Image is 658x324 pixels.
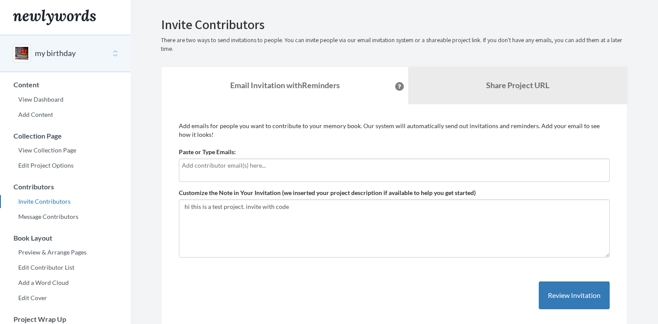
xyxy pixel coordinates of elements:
[0,132,131,140] h3: Collection Page
[179,148,236,156] label: Paste or Type Emails:
[230,80,340,90] strong: Email Invitation with Reminders
[161,17,628,32] h2: Invite Contributors
[0,81,131,89] h3: Content
[182,161,607,170] input: Add contributor email(s) here...
[179,122,610,139] p: Add emails for people you want to contribute to your memory book. Our system will automatically s...
[179,199,610,258] textarea: hi this is a test project. invite with code
[13,10,96,25] img: Newlywords logo
[0,315,131,323] h3: Project Wrap Up
[35,48,76,59] button: my birthday
[0,234,131,242] h3: Book Layout
[179,188,476,197] label: Customize the Note in Your Invitation (we inserted your project description if available to help ...
[0,183,131,191] h3: Contributors
[161,36,628,53] p: There are two ways to send invitations to people. You can invite people via our email invitation ...
[486,80,549,90] b: Share Project URL
[539,281,610,310] button: Review Invitation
